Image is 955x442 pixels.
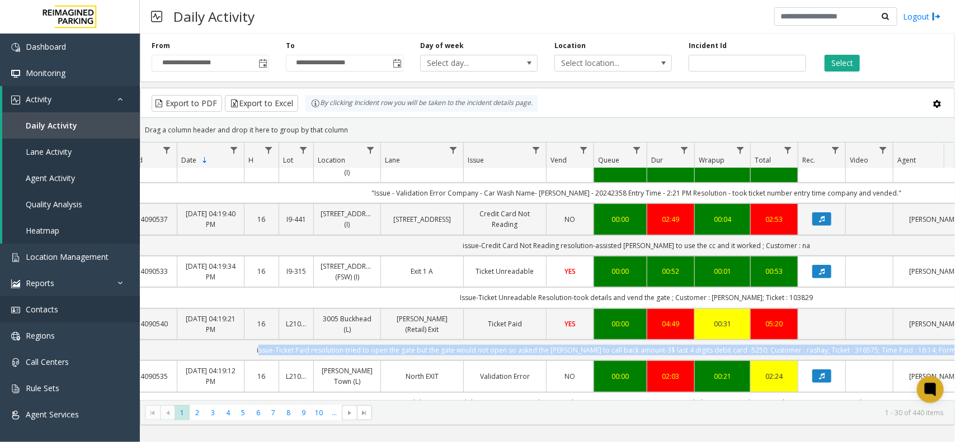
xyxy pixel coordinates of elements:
[601,266,640,277] a: 00:00
[305,95,538,112] div: By clicking Incident row you will be taken to the incident details page.
[26,120,77,131] span: Daily Activity
[11,253,20,262] img: 'icon'
[251,405,266,420] span: Page 6
[2,191,140,217] a: Quality Analysis
[554,41,586,51] label: Location
[227,142,242,158] a: Date Filter Menu
[26,383,59,393] span: Rule Sets
[897,155,916,165] span: Agent
[2,139,140,165] a: Lane Activity
[266,405,281,420] span: Page 7
[699,155,725,165] span: Wrapup
[26,304,58,315] span: Contacts
[654,319,688,329] a: 04:49
[388,371,457,382] a: North EXIT
[175,405,190,420] span: Page 1
[168,3,260,30] h3: Daily Activity
[2,112,140,139] a: Daily Activity
[26,199,82,210] span: Quality Analysis
[601,214,640,225] a: 00:00
[702,266,744,277] a: 00:01
[551,155,567,165] span: Vend
[139,266,170,277] a: 4090533
[220,405,236,420] span: Page 4
[802,155,815,165] span: Rec.
[825,55,860,72] button: Select
[421,55,514,71] span: Select day...
[360,408,369,417] span: Go to the last page
[286,214,307,225] a: I9-441
[311,99,320,108] img: infoIcon.svg
[184,313,237,335] a: [DATE] 04:19:21 PM
[758,214,791,225] div: 02:53
[251,266,272,277] a: 16
[205,405,220,420] span: Page 3
[388,214,457,225] a: [STREET_ADDRESS]
[553,266,587,277] a: YES
[342,405,357,421] span: Go to the next page
[379,408,943,417] kendo-pager-info: 1 - 30 of 440 items
[11,411,20,420] img: 'icon'
[391,55,403,71] span: Toggle popup
[345,408,354,417] span: Go to the next page
[2,86,140,112] a: Activity
[236,405,251,420] span: Page 5
[601,371,640,382] div: 00:00
[553,371,587,382] a: NO
[553,319,587,329] a: YES
[2,165,140,191] a: Agent Activity
[251,319,272,329] a: 16
[654,214,688,225] a: 02:49
[11,358,20,367] img: 'icon'
[256,55,269,71] span: Toggle popup
[758,371,791,382] div: 02:24
[363,142,378,158] a: Location Filter Menu
[471,371,539,382] a: Validation Error
[702,319,744,329] div: 00:31
[565,372,576,381] span: NO
[321,365,374,387] a: [PERSON_NAME] Town (L)
[321,208,374,230] a: [STREET_ADDRESS] (I)
[281,405,296,420] span: Page 8
[26,251,109,262] span: Location Management
[555,55,648,71] span: Select location...
[152,41,170,51] label: From
[598,155,619,165] span: Queue
[733,142,748,158] a: Wrapup Filter Menu
[553,214,587,225] a: NO
[932,11,941,22] img: logout
[651,155,663,165] span: Dur
[296,142,311,158] a: Lot Filter Menu
[190,405,205,420] span: Page 2
[139,319,170,329] a: 4090540
[261,142,276,158] a: H Filter Menu
[388,266,457,277] a: Exit 1 A
[251,214,272,225] a: 16
[26,68,65,78] span: Monitoring
[702,371,744,382] div: 00:21
[601,319,640,329] a: 00:00
[312,405,327,420] span: Page 10
[140,142,954,400] div: Data table
[26,173,75,183] span: Agent Activity
[471,208,539,230] a: Credit Card Not Reading
[758,319,791,329] a: 05:20
[11,306,20,315] img: 'icon'
[26,330,55,341] span: Regions
[26,409,79,420] span: Agent Services
[286,319,307,329] a: L21082601
[181,155,196,165] span: Date
[654,266,688,277] a: 00:52
[26,278,54,288] span: Reports
[225,95,298,112] button: Export to Excel
[139,371,170,382] a: 4090535
[420,41,464,51] label: Day of week
[286,41,295,51] label: To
